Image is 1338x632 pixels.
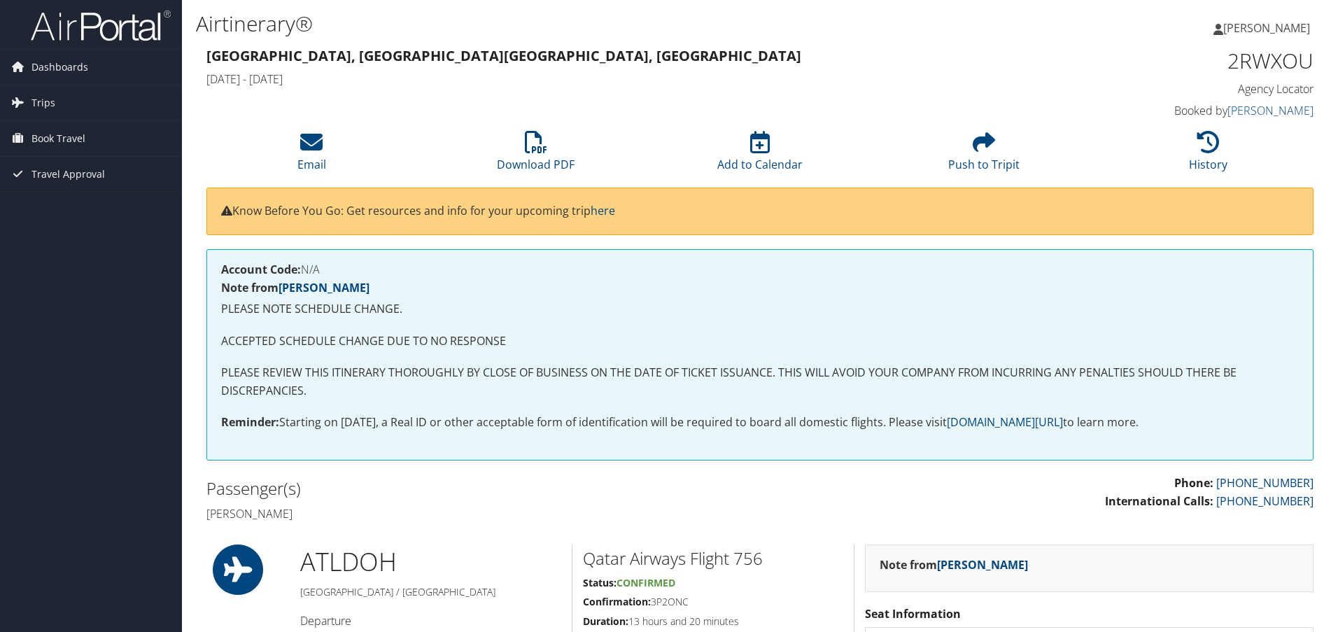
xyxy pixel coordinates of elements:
[221,264,1299,275] h4: N/A
[717,139,803,172] a: Add to Calendar
[300,545,561,580] h1: ATL DOH
[300,613,561,629] h4: Departure
[300,585,561,599] h5: [GEOGRAPHIC_DATA] / [GEOGRAPHIC_DATA]
[31,50,88,85] span: Dashboards
[583,576,617,589] strong: Status:
[206,46,801,65] strong: [GEOGRAPHIC_DATA], [GEOGRAPHIC_DATA] [GEOGRAPHIC_DATA], [GEOGRAPHIC_DATA]
[206,477,749,500] h2: Passenger(s)
[31,121,85,156] span: Book Travel
[1216,475,1314,491] a: [PHONE_NUMBER]
[221,414,279,430] strong: Reminder:
[196,9,948,38] h1: Airtinerary®
[583,615,628,628] strong: Duration:
[206,71,1031,87] h4: [DATE] - [DATE]
[1189,139,1227,172] a: History
[221,332,1299,351] p: ACCEPTED SCHEDULE CHANGE DUE TO NO RESPONSE
[1223,20,1310,36] span: [PERSON_NAME]
[1213,7,1324,49] a: [PERSON_NAME]
[1216,493,1314,509] a: [PHONE_NUMBER]
[31,9,171,42] img: airportal-logo.png
[497,139,575,172] a: Download PDF
[865,606,961,622] strong: Seat Information
[947,414,1063,430] a: [DOMAIN_NAME][URL]
[1052,46,1314,76] h1: 2RWXOU
[206,506,749,521] h4: [PERSON_NAME]
[221,364,1299,400] p: PLEASE REVIEW THIS ITINERARY THOROUGHLY BY CLOSE OF BUSINESS ON THE DATE OF TICKET ISSUANCE. THIS...
[1052,81,1314,97] h4: Agency Locator
[221,300,1299,318] p: PLEASE NOTE SCHEDULE CHANGE.
[583,615,843,629] h5: 13 hours and 20 minutes
[948,139,1020,172] a: Push to Tripit
[937,557,1028,573] a: [PERSON_NAME]
[221,414,1299,432] p: Starting on [DATE], a Real ID or other acceptable form of identification will be required to boar...
[297,139,326,172] a: Email
[1227,103,1314,118] a: [PERSON_NAME]
[1052,103,1314,118] h4: Booked by
[221,280,369,295] strong: Note from
[591,203,615,218] a: here
[221,202,1299,220] p: Know Before You Go: Get resources and info for your upcoming trip
[31,85,55,120] span: Trips
[880,557,1028,573] strong: Note from
[583,595,651,608] strong: Confirmation:
[31,157,105,192] span: Travel Approval
[1174,475,1213,491] strong: Phone:
[1105,493,1213,509] strong: International Calls:
[583,547,843,570] h2: Qatar Airways Flight 756
[279,280,369,295] a: [PERSON_NAME]
[617,576,675,589] span: Confirmed
[221,262,301,277] strong: Account Code:
[583,595,843,609] h5: 3P2ONC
